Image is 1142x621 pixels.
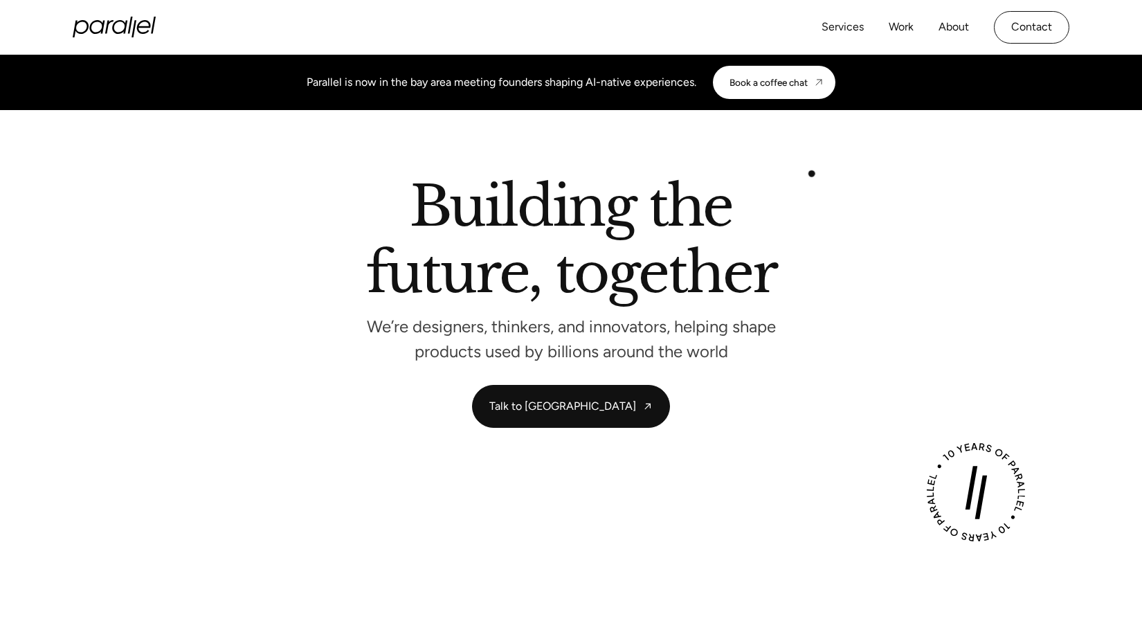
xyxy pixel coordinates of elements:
[939,17,969,37] a: About
[713,66,835,99] a: Book a coffee chat
[307,74,696,91] div: Parallel is now in the bay area meeting founders shaping AI-native experiences.
[366,179,777,306] h2: Building the future, together
[994,11,1069,44] a: Contact
[822,17,864,37] a: Services
[363,321,779,357] p: We’re designers, thinkers, and innovators, helping shape products used by billions around the world
[729,77,808,88] div: Book a coffee chat
[889,17,914,37] a: Work
[73,17,156,37] a: home
[813,77,824,88] img: CTA arrow image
